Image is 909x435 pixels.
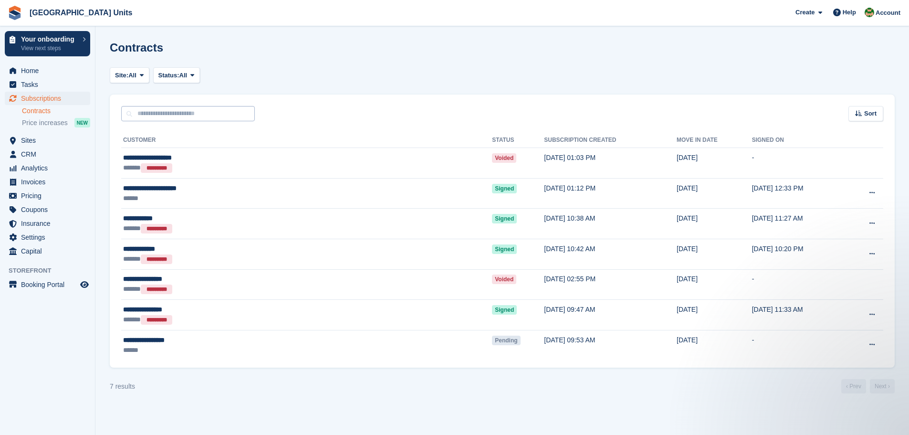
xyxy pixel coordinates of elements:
iframe: Intercom notifications message [718,290,909,421]
p: Your onboarding [21,36,78,42]
td: [DATE] 10:42 AM [544,239,677,269]
td: [DATE] [677,148,752,179]
th: Status [492,133,544,148]
td: [DATE] [677,239,752,269]
a: menu [5,203,90,216]
a: [GEOGRAPHIC_DATA] Units [26,5,136,21]
a: Contracts [22,106,90,116]
span: Status: [158,71,179,80]
td: [DATE] 12:33 PM [752,178,846,209]
span: Help [843,8,856,17]
td: [DATE] [677,269,752,300]
th: Subscription created [544,133,677,148]
span: All [128,71,136,80]
a: menu [5,148,90,161]
a: menu [5,175,90,189]
th: Signed on [752,133,846,148]
td: [DATE] [677,300,752,330]
span: Create [795,8,815,17]
span: Coupons [21,203,78,216]
span: CRM [21,148,78,161]
a: menu [5,244,90,258]
a: menu [5,134,90,147]
td: [DATE] 09:53 AM [544,330,677,360]
span: Insurance [21,217,78,230]
span: Subscriptions [21,92,78,105]
span: Sort [864,109,877,118]
td: [DATE] [677,209,752,239]
td: - [752,269,846,300]
a: menu [5,92,90,105]
span: Tasks [21,78,78,91]
button: Site: All [110,67,149,83]
span: Price increases [22,118,68,127]
div: NEW [74,118,90,127]
span: Settings [21,231,78,244]
td: - [752,148,846,179]
span: Home [21,64,78,77]
span: Capital [21,244,78,258]
p: View next steps [21,44,78,53]
a: menu [5,189,90,202]
span: Booking Portal [21,278,78,291]
button: Status: All [153,67,200,83]
a: menu [5,64,90,77]
img: Ursula Johns [865,8,874,17]
span: Pending [492,336,520,345]
a: Preview store [79,279,90,290]
a: menu [5,78,90,91]
a: menu [5,231,90,244]
span: Invoices [21,175,78,189]
span: Sites [21,134,78,147]
span: Signed [492,244,517,254]
span: Signed [492,184,517,193]
span: All [179,71,188,80]
span: Signed [492,214,517,223]
span: Account [876,8,900,18]
td: [DATE] 02:55 PM [544,269,677,300]
td: [DATE] 11:27 AM [752,209,846,239]
td: [DATE] [677,178,752,209]
span: Storefront [9,266,95,276]
span: Site: [115,71,128,80]
td: [DATE] 10:20 PM [752,239,846,269]
a: menu [5,217,90,230]
img: stora-icon-8386f47178a22dfd0bd8f6a31ec36ba5ce8667c1dd55bd0f319d3a0aa187defe.svg [8,6,22,20]
span: Voided [492,275,516,284]
a: Price increases NEW [22,117,90,128]
td: [DATE] 10:38 AM [544,209,677,239]
a: menu [5,161,90,175]
td: [DATE] 01:12 PM [544,178,677,209]
th: Customer [121,133,492,148]
th: Move in date [677,133,752,148]
a: menu [5,278,90,291]
div: 7 results [110,382,135,392]
span: Analytics [21,161,78,175]
h1: Contracts [110,41,163,54]
a: Your onboarding View next steps [5,31,90,56]
span: Pricing [21,189,78,202]
span: Signed [492,305,517,315]
span: Voided [492,153,516,163]
td: [DATE] 01:03 PM [544,148,677,179]
td: [DATE] 09:47 AM [544,300,677,330]
td: [DATE] [677,330,752,360]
